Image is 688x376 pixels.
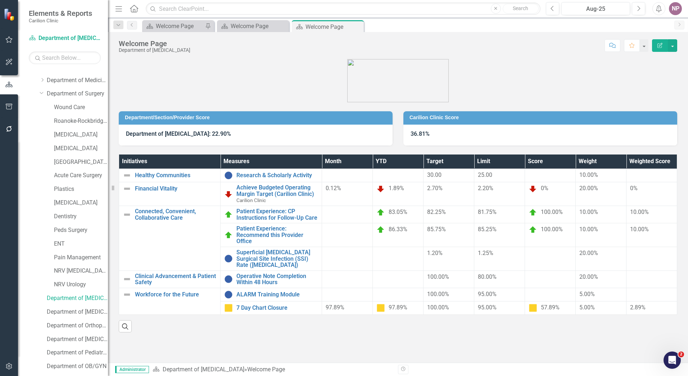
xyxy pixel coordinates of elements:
div: Welcome Page [231,22,287,31]
a: Dentistry [54,212,108,221]
a: Plastics [54,185,108,193]
a: [GEOGRAPHIC_DATA] [54,158,108,166]
a: 7 Day Chart Closure [236,305,318,311]
a: Peds Surgery [54,226,108,234]
span: 57.89% [541,304,560,311]
span: 97.89% [389,304,407,311]
a: Wound Care [54,103,108,112]
a: Department of OB/GYN [47,362,108,371]
span: Search [513,5,528,11]
span: 81.75% [478,209,497,215]
a: Connected, Convenient, Collaborative Care [135,208,217,221]
span: 85.75% [427,226,446,233]
span: 20.00% [579,250,598,256]
span: 10.00% [579,209,598,215]
img: On Target [529,208,537,217]
button: Search [503,4,539,14]
h3: Carilion Clinic Score [409,115,674,120]
td: Double-Click to Edit Right Click for Context Menu [119,288,221,314]
td: Double-Click to Edit Right Click for Context Menu [119,206,221,271]
img: Not Defined [123,275,131,283]
img: carilion%20clinic%20logo%202.0.png [347,59,449,102]
td: Double-Click to Edit Right Click for Context Menu [221,301,322,314]
div: Welcome Page [247,366,285,373]
a: Pain Management [54,254,108,262]
span: 5.00% [579,304,595,311]
img: Caution [224,304,233,312]
span: 0% [630,185,638,192]
a: Acute Care Surgery [54,171,108,180]
a: Department of Orthopaedics [47,322,108,330]
img: Caution [529,304,537,312]
iframe: Intercom live chat [664,352,681,369]
td: Double-Click to Edit Right Click for Context Menu [221,206,322,223]
span: 100.00% [427,304,449,311]
img: Caution [376,304,385,312]
span: 2.20% [478,185,493,192]
strong: 36.81% [411,130,430,137]
a: Welcome Page [144,22,203,31]
td: Double-Click to Edit Right Click for Context Menu [221,169,322,182]
div: Welcome Page [156,22,203,31]
span: 85.25% [478,226,497,233]
div: Department of [MEDICAL_DATA] [119,48,190,53]
span: 1.25% [478,250,493,256]
a: NRV Urology [54,281,108,289]
span: 86.33% [389,226,407,233]
input: Search ClearPoint... [146,3,540,15]
img: Not Defined [123,210,131,219]
a: Workforce for the Future [135,291,217,298]
strong: Department of [MEDICAL_DATA]: 22.90% [126,130,231,137]
div: » [153,366,393,374]
img: No Information [224,275,233,283]
span: 100.00% [427,291,449,297]
small: Carilion Clinic [29,18,92,23]
span: 1.20% [427,250,443,256]
img: Not Defined [123,184,131,193]
img: On Target [376,225,385,234]
a: Department of [MEDICAL_DATA] [47,335,108,344]
span: 10.00% [579,226,598,233]
a: Department of [MEDICAL_DATA] [47,294,108,303]
input: Search Below... [29,52,101,64]
div: Welcome Page [305,22,362,31]
a: Patient Experience: CP Instructions for Follow-Up Care [236,208,318,221]
span: 83.05% [389,209,407,215]
td: Double-Click to Edit Right Click for Context Menu [119,270,221,288]
span: 100.00% [541,226,563,233]
img: Below Plan [529,184,537,193]
img: Not Defined [123,290,131,299]
span: 2 [678,352,684,357]
a: ALARM Training Module [236,291,318,298]
span: 10.00% [630,226,649,233]
img: No Information [224,171,233,180]
td: Double-Click to Edit Right Click for Context Menu [221,182,322,206]
span: 20.00% [579,273,598,280]
a: Roanoke-Rockbridge Urology [54,117,108,125]
span: 100.00% [541,209,563,215]
span: 0% [541,185,548,192]
a: Patient Experience: Recommend this Provider Office [236,225,318,245]
img: On Target [224,210,233,219]
span: 82.25% [427,209,446,215]
span: 2.89% [630,304,646,311]
img: No Information [224,290,233,299]
img: ClearPoint Strategy [4,8,16,21]
td: Double-Click to Edit Right Click for Context Menu [119,169,221,182]
a: Operative Note Completion Within 48 Hours [236,273,318,286]
img: Below Plan [224,190,233,198]
button: NP [669,2,682,15]
td: Double-Click to Edit Right Click for Context Menu [221,288,322,301]
span: 95.00% [478,304,497,311]
a: Superficial [MEDICAL_DATA] Surgical Site Infection (SSI) Rate ([MEDICAL_DATA]) [236,249,318,268]
span: 0.12% [326,185,341,192]
span: Carilion Clinic [236,197,266,203]
span: Administrator [115,366,149,373]
span: 10.00% [630,209,649,215]
span: 100.00% [427,273,449,280]
a: Clinical Advancement & Patient Safety [135,273,217,286]
img: Not Defined [123,171,131,180]
a: Department of Medicine [47,76,108,85]
a: Research & Scholarly Activity [236,172,318,179]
